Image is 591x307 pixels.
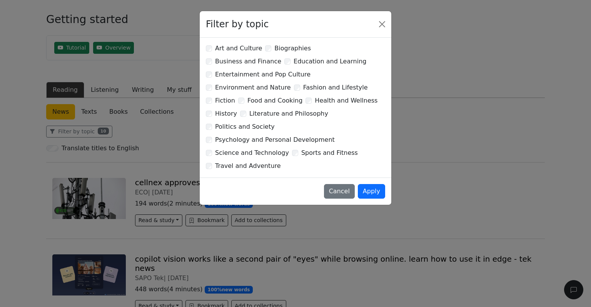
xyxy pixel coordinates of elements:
[215,83,291,92] label: Environment and Nature
[358,184,385,199] button: Apply
[294,57,366,66] label: Education and Learning
[206,17,269,31] div: Filter by topic
[376,18,388,30] button: Close
[215,109,237,118] label: History
[215,148,289,158] label: Science and Technology
[301,148,358,158] label: Sports and Fitness
[303,83,368,92] label: Fashion and Lifestyle
[215,44,262,53] label: Art and Culture
[274,44,311,53] label: Biographies
[215,70,311,79] label: Entertainment and Pop Culture
[215,57,281,66] label: Business and Finance
[215,122,275,131] label: Politics and Society
[215,96,235,105] label: Fiction
[324,184,355,199] button: Cancel
[249,109,328,118] label: Literature and Philosophy
[315,96,377,105] label: Health and Wellness
[215,161,281,171] label: Travel and Adventure
[215,135,335,144] label: Psychology and Personal Development
[247,96,302,105] label: Food and Cooking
